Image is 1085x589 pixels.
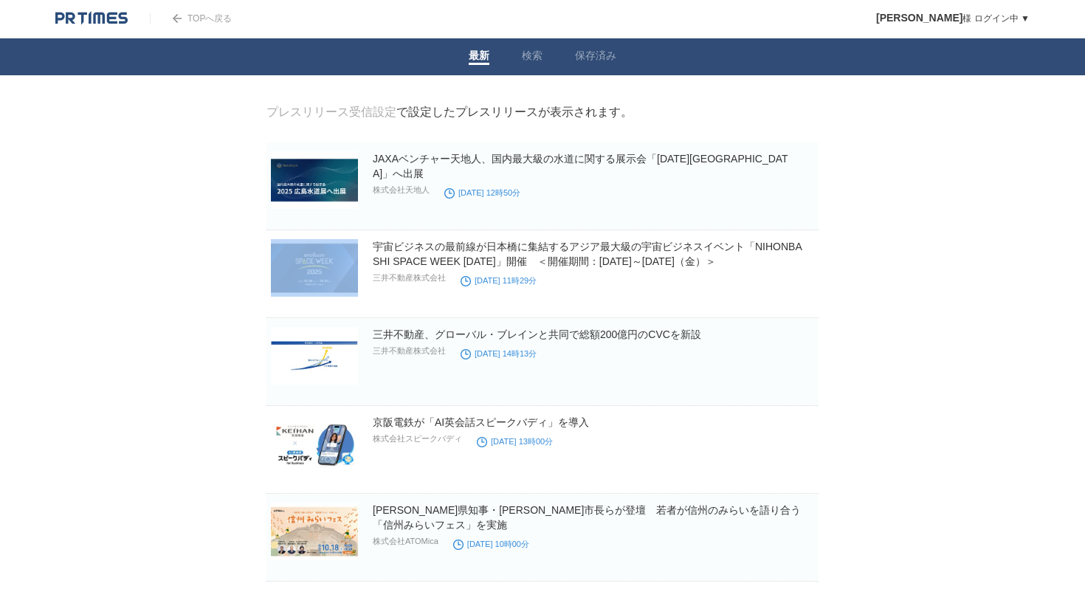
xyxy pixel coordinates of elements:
[373,241,802,267] a: 宇宙ビジネスの最前線が日本橋に集結するアジア最大級の宇宙ビジネスイベント「NIHONBASHI SPACE WEEK [DATE]」開催 ＜開催期間：[DATE]～[DATE]（金）＞
[271,327,358,385] img: 三井不動産、グローバル・ブレインと共同で総額200億円のCVCを新設
[55,11,128,26] img: logo.png
[150,13,232,24] a: TOPへ戻る
[477,437,553,446] time: [DATE] 13時00分
[522,49,542,65] a: 検索
[373,345,446,356] p: 三井不動産株式会社
[461,276,537,285] time: [DATE] 11時29分
[173,14,182,23] img: arrow.png
[373,416,589,428] a: 京阪電鉄が「AI英会話スピークバディ」を導入
[373,536,438,547] p: 株式会社ATOMica
[373,504,801,531] a: [PERSON_NAME]県知事・[PERSON_NAME]市長らが登壇 若者が信州のみらいを語り合う「信州みらいフェス」を実施
[266,105,633,120] div: で設定したプレスリリースが表示されます。
[461,349,537,358] time: [DATE] 14時13分
[373,328,701,340] a: 三井不動産、グローバル・ブレインと共同で総額200億円のCVCを新設
[876,13,1030,24] a: [PERSON_NAME]様 ログイン中 ▼
[271,415,358,472] img: 京阪電鉄が「AI英会話スピークバディ」を導入
[453,540,529,548] time: [DATE] 10時00分
[271,503,358,560] img: 長野県知事・松本市長らが登壇 若者が信州のみらいを語り合う「信州みらいフェス」を実施
[444,188,520,197] time: [DATE] 12時50分
[271,239,358,297] img: 宇宙ビジネスの最前線が日本橋に集結するアジア最大級の宇宙ビジネスイベント「NIHONBASHI SPACE WEEK 2025」開催 ＜開催期間：10月28日(火)～10月31日（金）＞
[373,272,446,283] p: 三井不動産株式会社
[876,12,962,24] span: [PERSON_NAME]
[373,153,788,179] a: JAXAベンチャー天地人、国内最大級の水道に関する展示会「[DATE][GEOGRAPHIC_DATA]」へ出展
[271,151,358,209] img: JAXAベンチャー天地人、国内最大級の水道に関する展示会「2025広島水道展」へ出展
[575,49,616,65] a: 保存済み
[373,433,462,444] p: 株式会社スピークバディ
[373,185,430,196] p: 株式会社天地人
[469,49,489,65] a: 最新
[266,106,396,118] a: プレスリリース受信設定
